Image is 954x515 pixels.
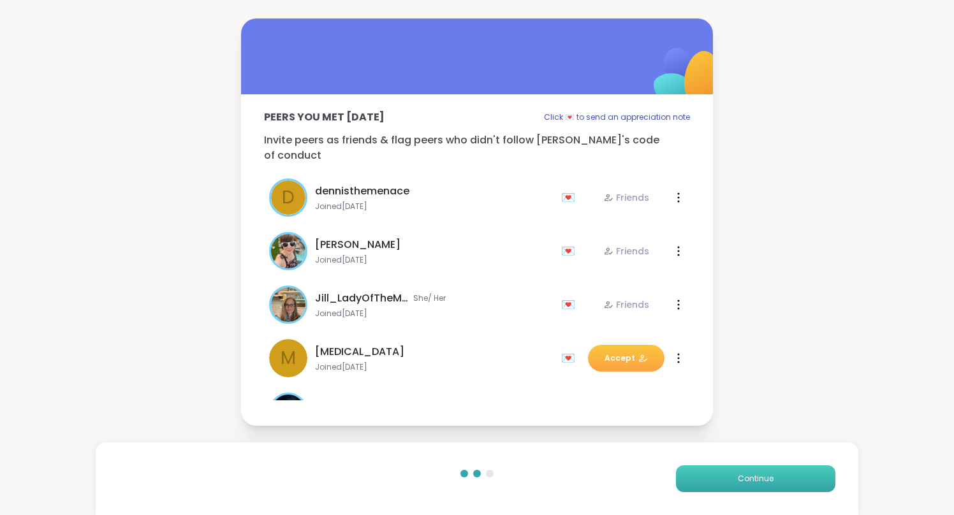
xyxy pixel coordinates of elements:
[588,345,664,372] button: Accept
[315,398,407,413] span: QueenOfTheNight
[603,298,649,311] div: Friends
[271,395,305,429] img: QueenOfTheNight
[315,237,400,252] span: [PERSON_NAME]
[264,133,690,163] p: Invite peers as friends & flag peers who didn't follow [PERSON_NAME]'s code of conduct
[561,187,580,208] div: 💌
[561,348,580,368] div: 💌
[676,465,835,492] button: Continue
[264,110,385,125] p: Peers you met [DATE]
[271,287,305,322] img: Jill_LadyOfTheMountain
[561,241,580,261] div: 💌
[282,184,295,211] span: d
[271,234,305,268] img: Adrienne_QueenOfTheDawn
[413,293,446,303] span: She/ Her
[605,352,648,364] span: Accept
[315,344,404,359] span: [MEDICAL_DATA]
[315,308,554,319] span: Joined [DATE]
[603,245,649,257] div: Friends
[281,345,296,372] span: M
[315,362,554,372] span: Joined [DATE]
[315,255,554,265] span: Joined [DATE]
[561,294,580,315] div: 💌
[603,191,649,204] div: Friends
[544,110,690,125] p: Click 💌 to send an appreciation note
[315,291,411,306] span: Jill_LadyOfTheMountain
[315,184,409,199] span: dennisthemenace
[624,15,751,141] img: ShareWell Logomark
[315,201,554,212] span: Joined [DATE]
[738,473,774,484] span: Continue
